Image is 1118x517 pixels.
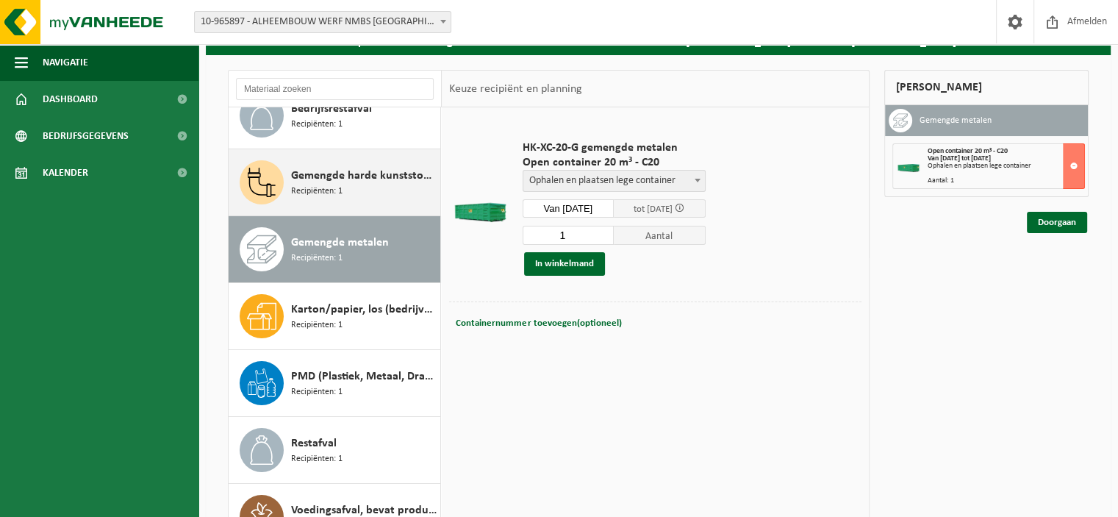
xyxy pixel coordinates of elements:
span: PMD (Plastiek, Metaal, Drankkartons) (bedrijven) [291,368,437,385]
span: 10-965897 - ALHEEMBOUW WERF NMBS MECHELEN WAB2481 - MECHELEN [195,12,451,32]
span: Kalender [43,154,88,191]
span: Aantal [614,226,706,245]
span: Recipiënten: 1 [291,385,343,399]
span: Gemengde metalen [291,234,389,252]
span: tot [DATE] [634,204,673,214]
button: Restafval Recipiënten: 1 [229,417,441,484]
div: Keuze recipiënt en planning [442,71,589,107]
span: Restafval [291,435,337,452]
span: Recipiënten: 1 [291,452,343,466]
button: Gemengde harde kunststoffen (PE, PP en PVC), recycleerbaar (industrieel) Recipiënten: 1 [229,149,441,216]
span: Recipiënten: 1 [291,318,343,332]
span: Open container 20 m³ - C20 [523,155,706,170]
a: Doorgaan [1027,212,1087,233]
strong: Van [DATE] tot [DATE] [928,154,991,163]
div: [PERSON_NAME] [884,70,1089,105]
span: 10-965897 - ALHEEMBOUW WERF NMBS MECHELEN WAB2481 - MECHELEN [194,11,451,33]
span: Open container 20 m³ - C20 [928,147,1008,155]
span: Ophalen en plaatsen lege container [523,171,705,191]
button: PMD (Plastiek, Metaal, Drankkartons) (bedrijven) Recipiënten: 1 [229,350,441,417]
span: Bedrijfsrestafval [291,100,372,118]
span: Navigatie [43,44,88,81]
span: Recipiënten: 1 [291,118,343,132]
span: Recipiënten: 1 [291,185,343,199]
button: Containernummer toevoegen(optioneel) [454,313,623,334]
div: Aantal: 1 [928,177,1084,185]
span: Karton/papier, los (bedrijven) [291,301,437,318]
button: In winkelmand [524,252,605,276]
span: Bedrijfsgegevens [43,118,129,154]
input: Materiaal zoeken [236,78,434,100]
span: Containernummer toevoegen(optioneel) [456,318,621,328]
h3: Gemengde metalen [920,109,992,132]
span: Gemengde harde kunststoffen (PE, PP en PVC), recycleerbaar (industrieel) [291,167,437,185]
div: Ophalen en plaatsen lege container [928,163,1084,170]
span: Ophalen en plaatsen lege container [523,170,706,192]
span: Recipiënten: 1 [291,252,343,265]
button: Gemengde metalen Recipiënten: 1 [229,216,441,283]
button: Bedrijfsrestafval Recipiënten: 1 [229,82,441,149]
input: Selecteer datum [523,199,614,218]
button: Karton/papier, los (bedrijven) Recipiënten: 1 [229,283,441,350]
span: Dashboard [43,81,98,118]
span: HK-XC-20-G gemengde metalen [523,140,706,155]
